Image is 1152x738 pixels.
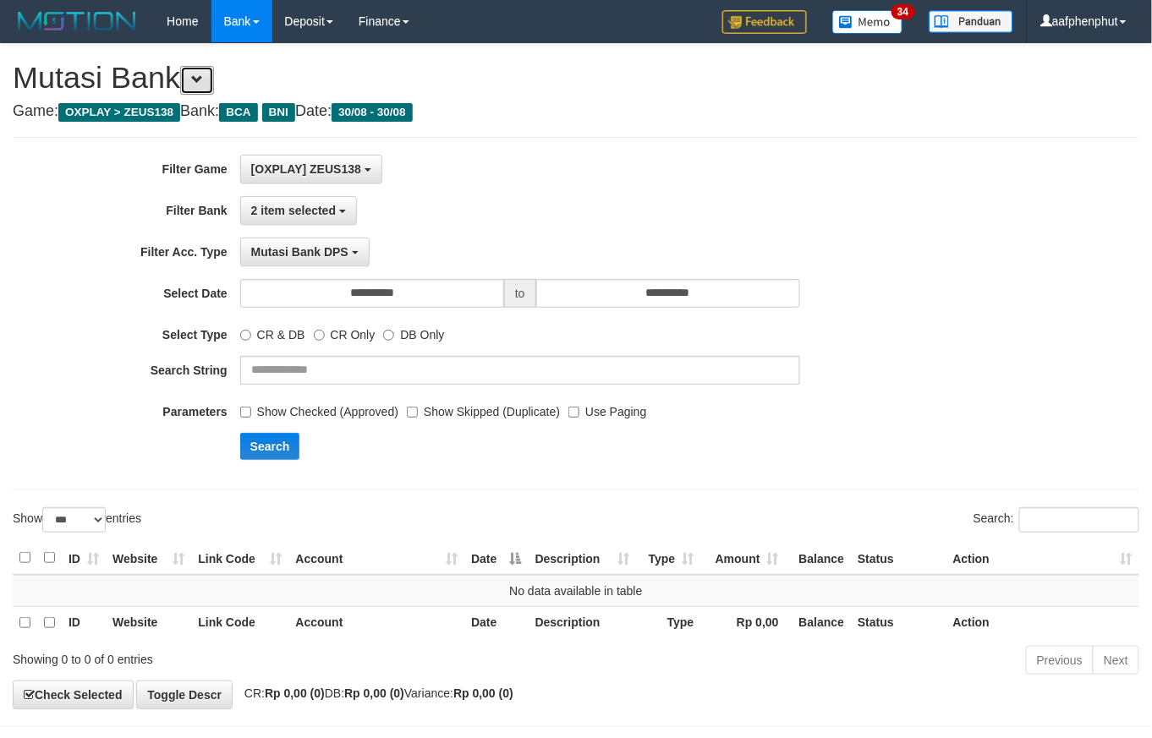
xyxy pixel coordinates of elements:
img: panduan.png [929,10,1013,33]
input: CR Only [314,330,325,341]
label: Use Paging [568,397,646,420]
th: ID: activate to sort column ascending [62,542,106,575]
th: Description: activate to sort column ascending [529,542,636,575]
th: Description [529,606,636,639]
th: Rp 0,00 [700,606,785,639]
span: [OXPLAY] ZEUS138 [251,162,361,176]
th: Account: activate to sort column ascending [289,542,465,575]
th: Account [289,606,465,639]
span: Mutasi Bank DPS [251,245,348,259]
strong: Rp 0,00 (0) [344,686,404,700]
span: 30/08 - 30/08 [332,103,413,122]
span: BNI [262,103,295,122]
button: [OXPLAY] ZEUS138 [240,155,382,183]
th: Link Code: activate to sort column ascending [191,542,288,575]
select: Showentries [42,507,106,533]
input: Show Skipped (Duplicate) [407,407,418,418]
label: CR Only [314,320,376,343]
h4: Game: Bank: Date: [13,103,1139,120]
span: 34 [891,4,914,19]
th: Action: activate to sort column ascending [946,542,1139,575]
th: ID [62,606,106,639]
a: Check Selected [13,681,134,709]
span: 2 item selected [251,204,336,217]
td: No data available in table [13,575,1139,607]
input: Use Paging [568,407,579,418]
th: Date [464,606,529,639]
th: Status [851,542,946,575]
a: Next [1093,646,1139,675]
th: Type: activate to sort column ascending [636,542,701,575]
strong: Rp 0,00 (0) [453,686,513,700]
input: DB Only [383,330,394,341]
th: Website [106,606,191,639]
label: Search: [974,507,1139,533]
h1: Mutasi Bank [13,61,1139,95]
label: Show Skipped (Duplicate) [407,397,560,420]
span: CR: DB: Variance: [236,686,513,700]
label: Show Checked (Approved) [240,397,398,420]
a: Toggle Descr [136,681,233,709]
button: Search [240,433,300,460]
button: 2 item selected [240,196,357,225]
th: Balance [786,542,851,575]
th: Date: activate to sort column descending [464,542,529,575]
img: Feedback.jpg [722,10,807,34]
label: CR & DB [240,320,305,343]
th: Type [636,606,701,639]
span: to [504,279,536,308]
input: Search: [1019,507,1139,533]
th: Website: activate to sort column ascending [106,542,191,575]
span: BCA [219,103,257,122]
th: Amount: activate to sort column ascending [700,542,785,575]
strong: Rp 0,00 (0) [265,686,325,700]
th: Status [851,606,946,639]
label: DB Only [383,320,444,343]
input: Show Checked (Approved) [240,407,251,418]
img: Button%20Memo.svg [832,10,903,34]
label: Show entries [13,507,141,533]
input: CR & DB [240,330,251,341]
th: Action [946,606,1139,639]
th: Balance [786,606,851,639]
div: Showing 0 to 0 of 0 entries [13,644,468,668]
th: Link Code [191,606,288,639]
button: Mutasi Bank DPS [240,238,370,266]
img: MOTION_logo.png [13,8,141,34]
a: Previous [1026,646,1094,675]
span: OXPLAY > ZEUS138 [58,103,180,122]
